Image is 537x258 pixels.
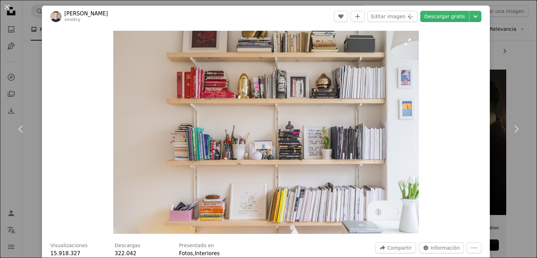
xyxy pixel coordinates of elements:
button: Estadísticas sobre esta imagen [419,242,464,253]
a: Siguiente [495,95,537,163]
span: 15.918.327 [50,250,80,257]
a: Fotos [179,250,193,257]
a: vmokry [64,17,80,22]
button: Editar imagen [367,11,417,22]
h3: Visualizaciones [50,242,88,249]
span: , [193,250,195,257]
button: Me gusta [334,11,348,22]
span: 322.042 [115,250,136,257]
button: Más acciones [467,242,481,253]
button: Añade a la colección [351,11,365,22]
a: Interiores [195,250,220,257]
img: Ve al perfil de Vladimir Mokry [50,11,62,22]
h3: Presentado en [179,242,214,249]
button: Ampliar en esta imagen [113,31,419,234]
h3: Descargas [115,242,140,249]
img: Libros en estantería [113,31,419,234]
span: Compartir [387,243,411,253]
span: Información [431,243,460,253]
a: Descargar gratis [420,11,469,22]
button: Elegir el tamaño de descarga [470,11,481,22]
button: Compartir esta imagen [375,242,416,253]
a: [PERSON_NAME] [64,10,108,17]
